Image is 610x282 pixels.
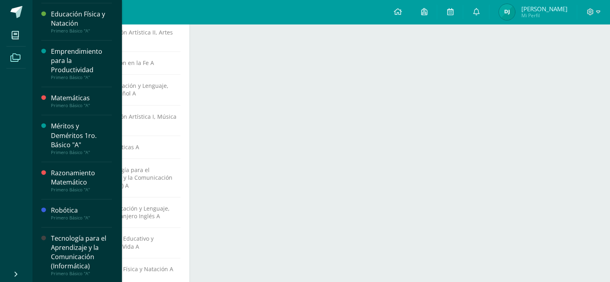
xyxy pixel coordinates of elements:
span: Educación Artística I, Música y Danza A [89,113,176,128]
img: b044e79a7f1fd466af47bccfdf929656.png [499,4,515,20]
a: Educación en la Fe A [89,55,177,70]
div: Primero Básico "A" [51,215,112,221]
div: Primero Básico "A" [51,75,112,80]
a: Matemáticas A [89,140,177,154]
a: RobóticaPrimero Básico "A" [51,206,112,221]
span: [PERSON_NAME] [521,5,567,13]
a: Comunicación y Lenguaje, Idioma Extranjero Inglés A [89,201,177,223]
div: Primero Básico "A" [51,28,112,34]
a: Educación Artística I, Música y Danza A [89,109,177,131]
div: Primero Básico "A" [51,271,112,276]
div: Razonamiento Matemático [51,168,112,187]
div: Robótica [51,206,112,215]
span: Mi Perfil [521,12,567,19]
span: Desarrollo Educativo y Proyecto de Vida A [89,235,154,250]
a: Méritos y Deméritos 1ro. Básico "A"Primero Básico "A" [51,122,112,155]
div: Educación Física y Natación [51,10,112,28]
span: Comunicación y Lenguaje, Idioma Español A [89,82,168,97]
a: Educación Física y NataciónPrimero Básico "A" [51,10,112,34]
a: Desarrollo Educativo y Proyecto de Vida A [89,231,177,253]
a: Comunicación y Lenguaje, Idioma Español A [89,78,177,100]
div: Emprendimiento para la Productividad [51,47,112,75]
div: Primero Básico "A" [51,150,112,155]
div: Méritos y Deméritos 1ro. Básico "A" [51,122,112,149]
span: Comunicación y Lenguaje, Idioma Extranjero Inglés A [89,205,170,220]
span: Educación en la Fe A [99,59,154,67]
a: Educación Física y Natación A [89,262,177,276]
a: Tecnología para el Aprendizaje y la Comunicación (Informática) A [89,162,177,192]
span: Educación Artística II, Artes Plásticas A [89,28,173,43]
div: Primero Básico "A" [51,103,112,108]
a: Razonamiento MatemáticoPrimero Básico "A" [51,168,112,193]
div: Primero Básico "A" [51,187,112,193]
a: Educación Artística II, Artes Plásticas A [89,25,177,47]
a: Emprendimiento para la ProductividadPrimero Básico "A" [51,47,112,80]
span: Tecnología para el Aprendizaje y la Comunicación (Informática) A [89,166,172,189]
span: Educación Física y Natación A [94,265,173,273]
a: Tecnología para el Aprendizaje y la Comunicación (Informática)Primero Básico "A" [51,234,112,276]
div: Matemáticas [51,93,112,103]
a: MatemáticasPrimero Básico "A" [51,93,112,108]
div: Tecnología para el Aprendizaje y la Comunicación (Informática) [51,234,112,271]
